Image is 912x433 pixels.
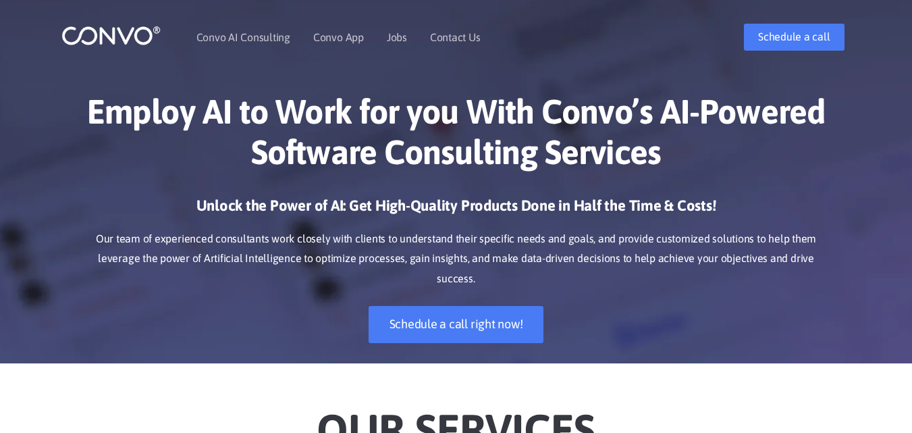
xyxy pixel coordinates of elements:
[313,32,364,43] a: Convo App
[61,25,161,46] img: logo_1.png
[744,24,844,51] a: Schedule a call
[430,32,481,43] a: Contact Us
[369,306,544,343] a: Schedule a call right now!
[82,229,831,290] p: Our team of experienced consultants work closely with clients to understand their specific needs ...
[387,32,407,43] a: Jobs
[82,196,831,226] h3: Unlock the Power of AI: Get High-Quality Products Done in Half the Time & Costs!
[196,32,290,43] a: Convo AI Consulting
[82,91,831,182] h1: Employ AI to Work for you With Convo’s AI-Powered Software Consulting Services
